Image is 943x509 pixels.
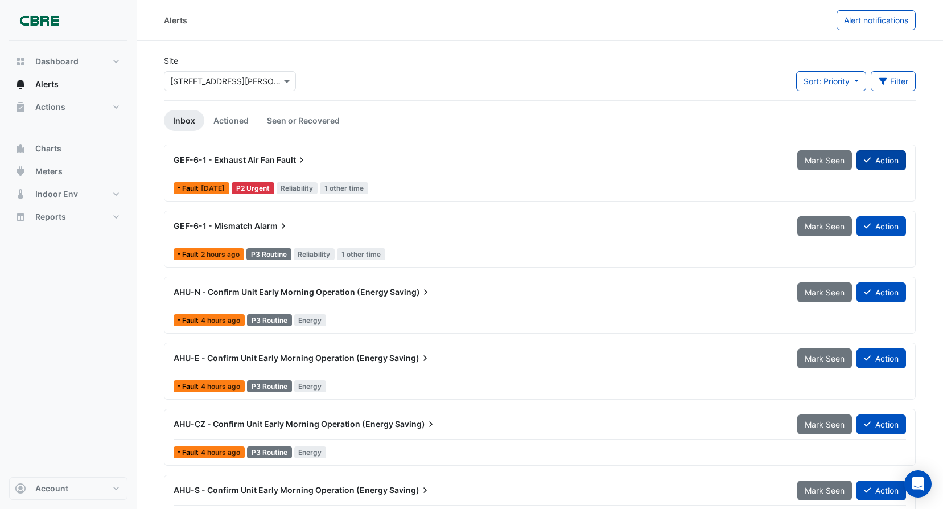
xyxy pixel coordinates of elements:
[35,143,61,154] span: Charts
[9,96,127,118] button: Actions
[247,314,292,326] div: P3 Routine
[9,137,127,160] button: Charts
[797,282,852,302] button: Mark Seen
[182,317,201,324] span: Fault
[389,485,431,496] span: Saving)
[247,446,292,458] div: P3 Routine
[9,183,127,206] button: Indoor Env
[856,282,906,302] button: Action
[164,110,204,131] a: Inbox
[247,380,292,392] div: P3 Routine
[232,182,274,194] div: P2 Urgent
[294,248,335,260] span: Reliability
[182,251,201,258] span: Fault
[15,101,26,113] app-icon: Actions
[15,79,26,90] app-icon: Alerts
[174,287,388,297] span: AHU-N - Confirm Unit Early Morning Operation (Energy
[35,79,59,90] span: Alerts
[14,9,65,32] img: Company Logo
[35,166,63,177] span: Meters
[35,188,78,200] span: Indoor Env
[337,248,385,260] span: 1 other time
[390,286,431,298] span: Saving)
[805,354,845,363] span: Mark Seen
[805,486,845,495] span: Mark Seen
[174,353,388,363] span: AHU-E - Confirm Unit Early Morning Operation (Energy
[182,449,201,456] span: Fault
[254,220,289,232] span: Alarm
[871,71,916,91] button: Filter
[201,448,240,457] span: Wed 13-Aug-2025 05:30 AEST
[174,419,393,429] span: AHU-CZ - Confirm Unit Early Morning Operation (Energy
[15,143,26,154] app-icon: Charts
[201,250,240,258] span: Wed 13-Aug-2025 07:30 AEST
[797,414,852,434] button: Mark Seen
[9,73,127,96] button: Alerts
[320,182,368,194] span: 1 other time
[174,221,253,231] span: GEF-6-1 - Mismatch
[837,10,916,30] button: Alert notifications
[35,211,66,223] span: Reports
[796,71,866,91] button: Sort: Priority
[904,470,932,498] div: Open Intercom Messenger
[797,216,852,236] button: Mark Seen
[9,206,127,228] button: Reports
[294,314,327,326] span: Energy
[15,166,26,177] app-icon: Meters
[395,418,437,430] span: Saving)
[15,188,26,200] app-icon: Indoor Env
[9,477,127,500] button: Account
[174,155,275,165] span: GEF-6-1 - Exhaust Air Fan
[856,481,906,500] button: Action
[35,101,65,113] span: Actions
[797,150,852,170] button: Mark Seen
[15,211,26,223] app-icon: Reports
[294,380,327,392] span: Energy
[797,348,852,368] button: Mark Seen
[164,14,187,26] div: Alerts
[805,288,845,297] span: Mark Seen
[389,352,431,364] span: Saving)
[182,185,201,192] span: Fault
[277,154,307,166] span: Fault
[164,55,178,67] label: Site
[805,420,845,429] span: Mark Seen
[856,150,906,170] button: Action
[856,414,906,434] button: Action
[797,481,852,500] button: Mark Seen
[204,110,258,131] a: Actioned
[805,221,845,231] span: Mark Seen
[277,182,318,194] span: Reliability
[35,56,79,67] span: Dashboard
[804,76,850,86] span: Sort: Priority
[856,216,906,236] button: Action
[201,316,240,325] span: Wed 13-Aug-2025 05:30 AEST
[258,110,349,131] a: Seen or Recovered
[805,155,845,165] span: Mark Seen
[35,483,68,494] span: Account
[9,50,127,73] button: Dashboard
[201,382,240,391] span: Wed 13-Aug-2025 05:30 AEST
[844,15,908,25] span: Alert notifications
[201,184,225,192] span: Mon 04-Aug-2025 16:30 AEST
[9,160,127,183] button: Meters
[15,56,26,67] app-icon: Dashboard
[174,485,388,495] span: AHU-S - Confirm Unit Early Morning Operation (Energy
[294,446,327,458] span: Energy
[856,348,906,368] button: Action
[182,383,201,390] span: Fault
[246,248,291,260] div: P3 Routine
